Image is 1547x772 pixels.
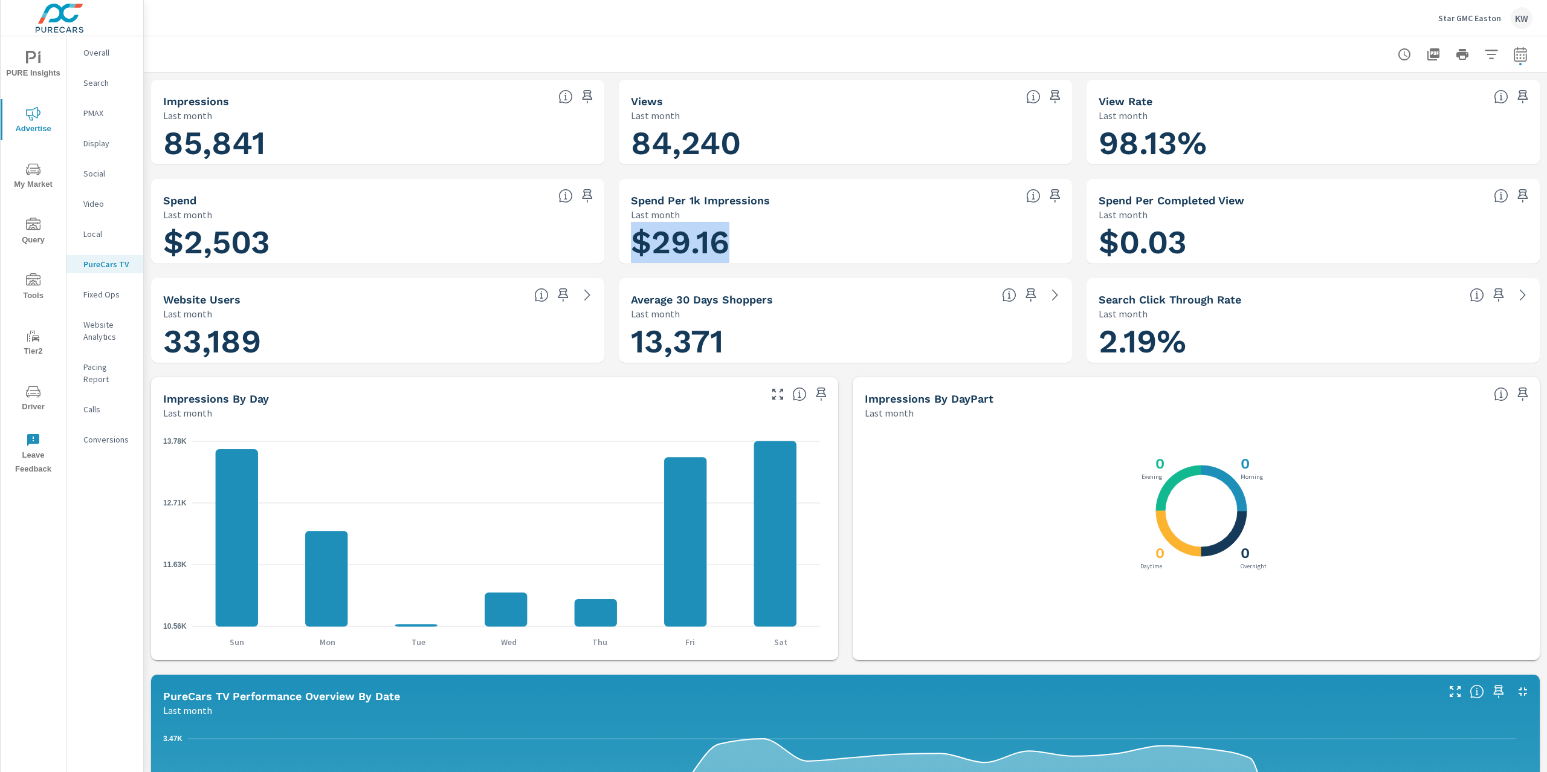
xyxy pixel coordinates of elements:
h1: 13,371 [631,321,1060,362]
h1: $29.16 [631,222,1060,263]
span: Understand PureCars TV performance data over time and see how metrics compare to each other over ... [1470,684,1484,699]
h3: 0 [1153,545,1164,562]
p: Last month [163,703,212,718]
p: Last month [1099,207,1148,222]
text: 11.63K [163,560,187,569]
p: Social [83,167,134,180]
p: Sun [216,636,258,648]
p: Last month [631,108,680,123]
p: PureCars TV [83,258,134,270]
p: Overall [83,47,134,59]
p: Last month [1099,108,1148,123]
h5: PureCars TV Performance Overview By Date [163,690,400,702]
span: Tier2 [4,329,62,358]
p: Display [83,137,134,149]
p: Last month [163,207,212,222]
div: Website Analytics [66,316,143,346]
a: See more details in report [578,285,597,305]
span: Save this to your personalized report [1513,87,1532,106]
div: Social [66,164,143,183]
p: Overnight [1238,563,1269,569]
div: Local [66,225,143,243]
p: Pacing Report [83,361,134,385]
span: Unique website visitors over the selected time period. [Source: Website Analytics] [534,288,549,302]
p: Last month [163,108,212,123]
button: Print Report [1450,42,1474,66]
button: Make Fullscreen [1445,682,1465,701]
p: Last month [865,406,914,420]
div: Conversions [66,430,143,449]
h5: Spend Per 1k Impressions [631,194,770,207]
button: Select Date Range [1508,42,1532,66]
span: Save this to your personalized report [1021,285,1041,305]
p: Wed [488,636,530,648]
div: nav menu [1,36,66,481]
p: Last month [163,307,212,321]
span: Leave Feedback [4,433,62,476]
h1: 85,841 [163,123,592,164]
span: PURE Insights [4,51,62,80]
span: Save this to your personalized report [554,285,573,305]
p: Fri [669,636,711,648]
div: Fixed Ops [66,285,143,303]
div: Video [66,195,143,213]
span: Save this to your personalized report [1513,384,1532,404]
p: Thu [578,636,621,648]
div: Search [66,74,143,92]
h5: Average 30 Days Shoppers [631,293,773,306]
div: KW [1511,7,1532,29]
p: Local [83,228,134,240]
p: Last month [631,207,680,222]
h5: View Rate [1099,95,1152,108]
p: Last month [163,406,212,420]
h1: $2,503 [163,222,592,263]
h1: 84,240 [631,123,1060,164]
p: PMAX [83,107,134,119]
h3: 0 [1153,455,1164,472]
span: Query [4,218,62,247]
span: Save this to your personalized report [1045,186,1065,206]
p: Website Analytics [83,319,134,343]
p: Tue [397,636,439,648]
h3: 0 [1238,455,1250,472]
h1: 2.19% [1099,321,1528,362]
span: Save this to your personalized report [1045,87,1065,106]
a: See more details in report [1513,285,1532,305]
span: Advertise [4,106,62,136]
p: Last month [1099,307,1148,321]
span: Driver [4,384,62,414]
p: Calls [83,403,134,415]
p: Sat [760,636,802,648]
div: Pacing Report [66,358,143,388]
span: Cost of your connected TV ad campaigns. [Source: This data is provided by the video advertising p... [558,189,573,203]
div: PureCars TV [66,255,143,273]
span: Total spend per 1,000 impressions. [Source: This data is provided by the video advertising platform] [1026,189,1041,203]
text: 10.56K [163,622,187,631]
h5: Views [631,95,663,108]
span: A rolling 30 day total of daily Shoppers on the dealership website, averaged over the selected da... [1002,288,1016,302]
h5: Impressions by DayPart [865,392,993,405]
span: My Market [4,162,62,192]
h3: 0 [1238,545,1250,562]
div: PMAX [66,104,143,122]
span: The number of impressions, broken down by the day of the week they occurred. [792,387,807,401]
p: Morning [1238,474,1265,480]
span: Number of times your connected TV ad was viewed completely by a user. [Source: This data is provi... [1026,89,1041,104]
div: Calls [66,400,143,418]
div: Overall [66,44,143,62]
h5: Website Users [163,293,241,306]
text: 3.47K [163,735,182,743]
span: Percentage of Impressions where the ad was viewed completely. “Impressions” divided by “Views”. [... [1494,89,1508,104]
h1: $0.03 [1099,222,1528,263]
h5: Spend [163,194,196,207]
p: Conversions [83,433,134,446]
div: Display [66,134,143,152]
p: Daytime [1138,563,1164,569]
text: 13.78K [163,437,187,446]
h1: 98.13% [1099,123,1528,164]
span: Save this to your personalized report [578,87,597,106]
p: Star GMC Easton [1438,13,1501,24]
button: Make Fullscreen [768,384,787,404]
button: Minimize Widget [1513,682,1532,701]
p: Video [83,198,134,210]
